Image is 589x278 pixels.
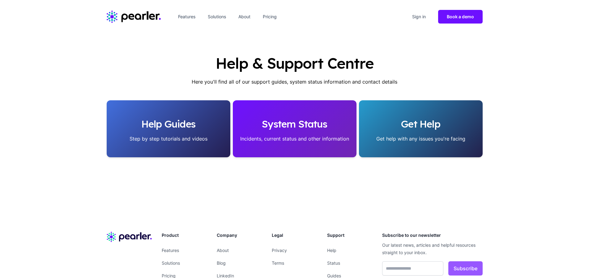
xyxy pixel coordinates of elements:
h3: Legal [272,232,317,239]
a: Features [176,12,198,22]
p: Our latest news, articles and helpful resources straight to your inbox. [382,241,483,256]
a: About [217,248,229,253]
h2: Help Guides [112,118,225,130]
a: Terms [272,260,284,266]
a: Blog [217,260,226,266]
a: Features [162,248,179,253]
a: Get HelpGet help with any issues you're facing [359,100,483,157]
p: Step by step tutorials and videos [112,135,225,142]
p: Incidents, current status and other information [238,135,352,142]
a: Help [327,248,336,253]
a: Solutions [162,260,180,266]
p: Get help with any issues you're facing [364,135,478,142]
h3: Subscribe to our newsletter [382,232,483,239]
a: Home [107,11,161,23]
a: Pricing [260,12,279,22]
a: About [236,12,253,22]
h3: Company [217,232,262,239]
h2: Get Help [364,118,478,130]
a: System StatusIncidents, current status and other information [233,100,356,157]
h2: System Status [238,118,352,130]
p: Here you'll find all of our support guides, system status information and contact details [107,78,483,85]
span: Book a demo [447,14,474,19]
a: Status [327,260,340,266]
a: Help GuidesStep by step tutorials and videos [107,100,230,157]
a: Privacy [272,248,287,253]
h3: Support [327,232,372,239]
button: Subscribe [448,261,483,276]
a: Solutions [205,12,228,22]
h1: Help & Support Centre [107,54,483,72]
a: Book a demo [438,10,483,24]
a: Sign in [410,12,428,22]
h3: Product [162,232,207,239]
img: Company name [107,232,152,242]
